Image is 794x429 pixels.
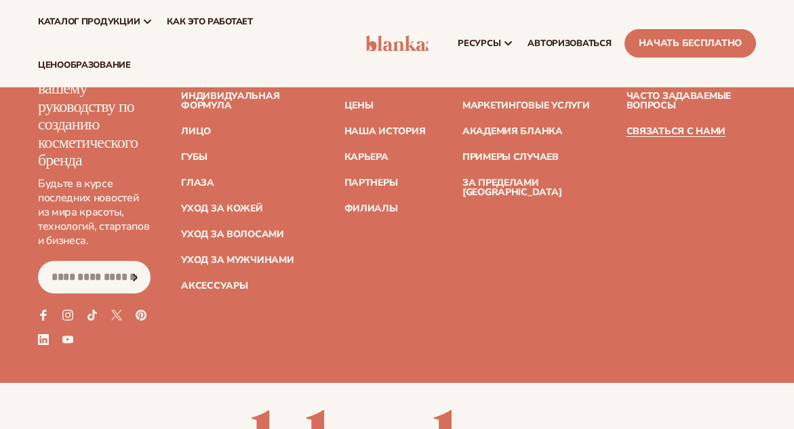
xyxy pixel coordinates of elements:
[181,256,294,265] a: Уход за мужчинами
[528,37,611,49] font: АВТОРИЗОВАТЬСЯ
[181,152,207,162] a: Губы
[627,91,756,110] a: Часто задаваемые вопросы
[462,99,589,112] font: Маркетинговые услуги
[181,281,247,291] a: Аксессуары
[344,127,426,136] a: Наша история
[462,125,563,138] font: Академия Бланка
[181,202,262,215] font: Уход за кожей
[181,176,214,189] font: Глаза
[462,152,559,162] a: Примеры случаев
[344,125,426,138] font: Наша история
[462,176,561,199] font: За пределами [GEOGRAPHIC_DATA]
[38,24,151,170] font: Присоединяйтесь к «Чистому листу» — вашему руководству по созданию косметического бренда
[167,16,253,28] font: Как это работает
[181,89,279,112] font: Индивидуальная формула
[344,202,398,215] font: Филиалы
[181,253,294,266] font: Уход за мужчинами
[38,59,131,71] font: ценообразование
[627,89,732,112] font: Часто задаваемые вопросы
[639,37,742,49] font: Начать бесплатно
[120,261,150,293] button: Подписаться
[344,204,398,213] a: Филиалы
[181,279,247,292] font: Аксессуары
[451,22,521,65] a: ресурсы
[38,16,140,28] font: каталог продукции
[365,35,429,52] img: логотип
[181,204,262,213] a: Уход за кожей
[458,37,500,49] font: ресурсы
[31,43,138,87] a: ценообразование
[344,152,389,162] a: Карьера
[462,150,559,163] font: Примеры случаев
[181,228,284,241] font: Уход за волосами
[181,150,207,163] font: Губы
[181,125,211,138] font: Лицо
[181,127,211,136] a: Лицо
[627,125,726,138] font: Связаться с нами
[627,127,726,136] a: Связаться с нами
[462,127,563,136] a: Академия Бланка
[344,176,398,189] font: Партнеры
[521,22,618,65] a: АВТОРИЗОВАТЬСЯ
[462,101,589,110] a: Маркетинговые услуги
[181,91,317,110] a: Индивидуальная формула
[181,230,284,239] a: Уход за волосами
[344,150,389,163] font: Карьера
[344,178,398,188] a: Партнеры
[181,178,214,188] a: Глаза
[344,99,374,112] font: Цены
[462,178,599,197] a: За пределами [GEOGRAPHIC_DATA]
[344,101,374,110] a: Цены
[38,176,149,247] font: Будьте в курсе последних новостей из мира красоты, технологий, стартапов и бизнеса.
[624,29,756,58] a: Начать бесплатно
